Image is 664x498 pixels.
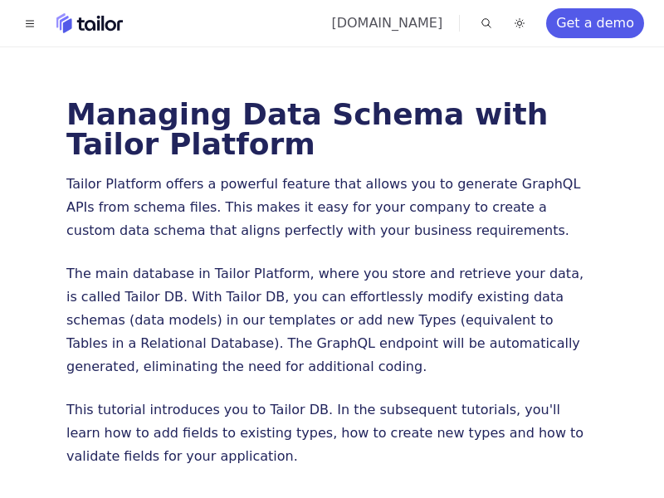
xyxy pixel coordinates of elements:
[546,8,644,38] a: Get a demo
[56,13,123,33] a: Home
[66,100,598,159] h1: Managing Data Schema with Tailor Platform
[20,13,40,33] button: Toggle navigation
[66,398,598,468] p: This tutorial introduces you to Tailor DB. In the subsequent tutorials, you'll learn how to add f...
[476,13,496,33] button: Find something...
[510,13,530,33] button: Toggle dark mode
[66,173,598,242] p: Tailor Platform offers a powerful feature that allows you to generate GraphQL APIs from schema fi...
[66,262,598,378] p: The main database in Tailor Platform, where you store and retrieve your data, is called Tailor DB...
[331,15,442,31] a: [DOMAIN_NAME]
